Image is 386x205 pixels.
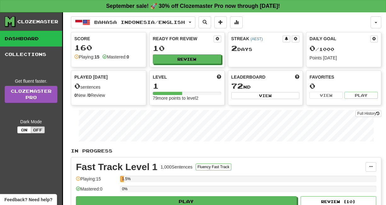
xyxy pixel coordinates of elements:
[31,126,45,133] button: Off
[76,162,158,172] div: Fast Track Level 1
[161,164,193,170] div: 1,000 Sentences
[122,176,124,182] div: 1.5%
[74,44,143,52] div: 160
[230,16,243,28] button: More stats
[74,36,143,42] div: Score
[231,36,283,42] div: Streak
[214,16,227,28] button: Add sentence to collection
[74,81,80,90] span: 0
[71,148,381,154] p: In Progress
[251,37,263,41] a: (AEST)
[95,54,100,59] strong: 15
[76,176,117,186] div: Playing: 15
[199,16,211,28] button: Search sentences
[5,119,57,125] div: Dark Mode
[153,95,221,101] div: 79 more points to level 2
[196,163,231,170] button: Fluency Fast Track
[309,47,334,52] span: / 1000
[153,44,221,52] div: 10
[74,54,99,60] div: Playing:
[74,93,77,98] strong: 0
[5,86,57,103] a: ClozemasterPro
[74,82,143,90] div: sentences
[153,54,221,64] button: Review
[231,44,237,53] span: 2
[94,19,185,25] span: Bahasa Indonesia / English
[344,92,378,99] button: Play
[4,197,52,203] span: Open feedback widget
[231,44,300,53] div: Day s
[309,74,378,80] div: Favorites
[309,44,315,53] span: 0
[231,74,266,80] span: Leaderboard
[231,82,300,90] div: nd
[76,186,117,196] div: Mastered: 0
[88,93,91,98] strong: 0
[74,92,143,98] div: New / Review
[127,54,129,59] strong: 0
[309,55,378,61] div: Points [DATE]
[309,36,370,42] div: Daily Goal
[231,81,243,90] span: 72
[309,82,378,90] div: 0
[217,74,221,80] span: Score more points to level up
[153,74,167,80] span: Level
[231,92,300,99] button: View
[71,16,195,28] button: Bahasa Indonesia/English
[74,74,108,80] span: Played [DATE]
[106,3,280,9] strong: September sale! 🚀 30% off Clozemaster Pro now through [DATE]!
[5,78,57,84] div: Get fluent faster.
[102,54,129,60] div: Mastered:
[17,126,31,133] button: On
[153,82,221,90] div: 1
[355,110,381,117] button: Full History
[17,19,58,25] div: Clozemaster
[153,36,214,42] div: Ready for Review
[295,74,299,80] span: This week in points, UTC
[309,92,343,99] button: View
